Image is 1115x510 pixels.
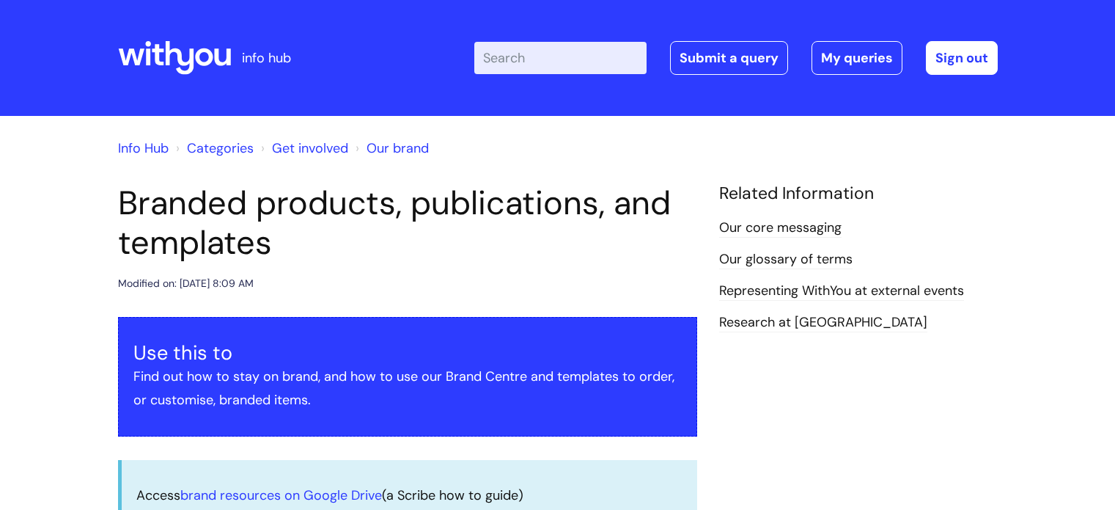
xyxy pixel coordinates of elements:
h4: Related Information [719,183,998,204]
li: Get involved [257,136,348,160]
a: Submit a query [670,41,788,75]
a: Info Hub [118,139,169,157]
p: info hub [242,46,291,70]
a: Our brand [367,139,429,157]
a: Sign out [926,41,998,75]
a: Categories [187,139,254,157]
p: Find out how to stay on brand, and how to use our Brand Centre and templates to order, or customi... [133,365,682,412]
h3: Use this to [133,341,682,365]
h1: Branded products, publications, and templates [118,183,697,263]
a: My queries [812,41,902,75]
a: Get involved [272,139,348,157]
li: Solution home [172,136,254,160]
a: Our core messaging [719,219,842,238]
p: Access (a Scribe how to guide) [136,484,682,507]
a: brand resources on Google Drive [180,487,382,504]
a: Research at [GEOGRAPHIC_DATA] [719,313,927,332]
a: Representing WithYou at external events [719,282,964,301]
div: | - [474,41,998,75]
div: Modified on: [DATE] 8:09 AM [118,274,254,293]
li: Our brand [352,136,429,160]
input: Search [474,42,647,74]
a: Our glossary of terms [719,250,853,269]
